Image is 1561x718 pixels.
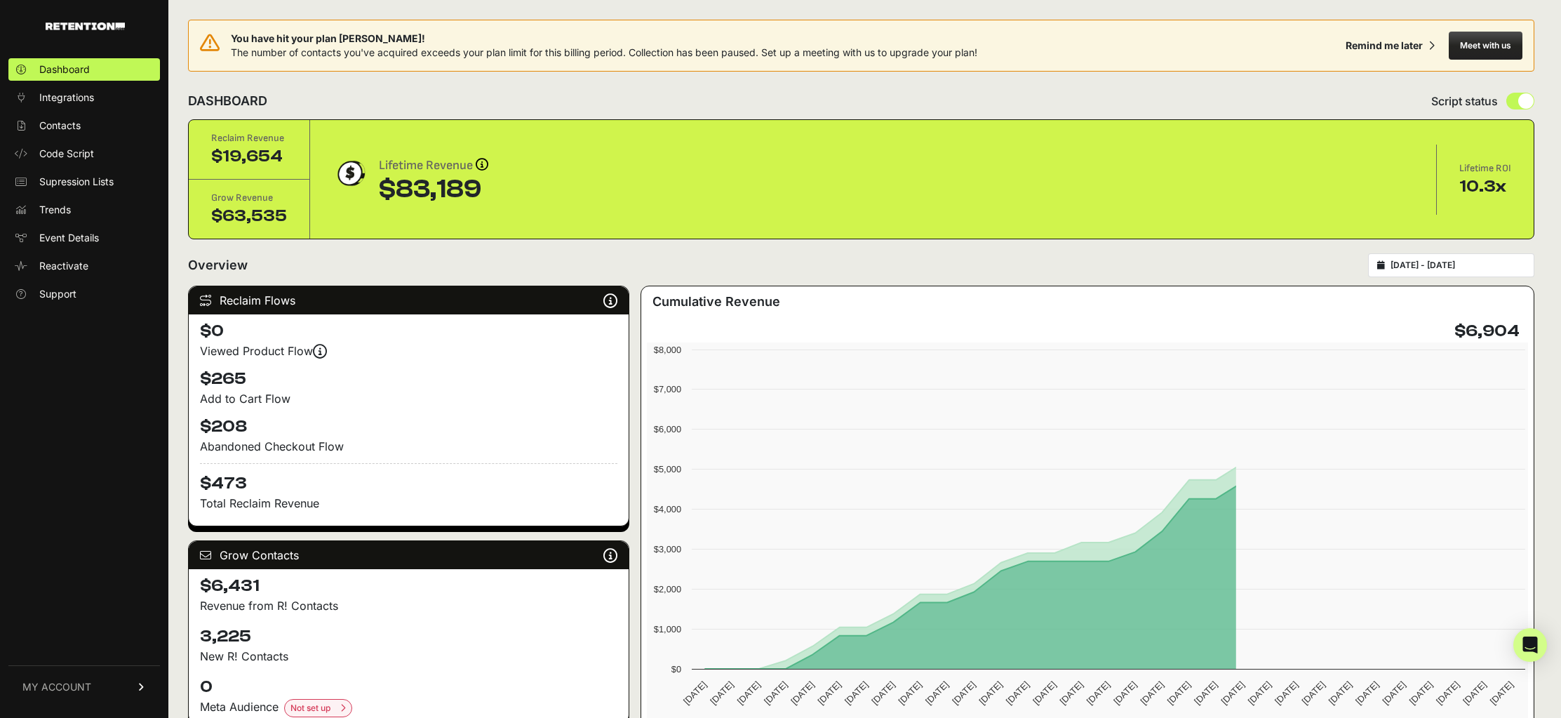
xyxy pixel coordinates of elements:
span: Reactivate [39,259,88,273]
img: dollar-coin-05c43ed7efb7bc0c12610022525b4bbbb207c7efeef5aecc26f025e68dcafac9.png [333,156,368,191]
h4: $208 [200,415,617,438]
text: [DATE] [1273,679,1300,707]
span: Dashboard [39,62,90,77]
a: Code Script [8,142,160,165]
a: Supression Lists [8,171,160,193]
text: [DATE] [1327,679,1354,707]
text: [DATE] [1299,679,1327,707]
text: [DATE] [1219,679,1246,707]
div: Grow Revenue [211,191,287,205]
text: $0 [671,664,681,674]
button: Remind me later [1340,33,1440,58]
div: Reclaim Flows [189,286,629,314]
div: Reclaim Revenue [211,131,287,145]
div: $19,654 [211,145,287,168]
text: [DATE] [1058,679,1085,707]
text: [DATE] [1380,679,1407,707]
text: [DATE] [1085,679,1112,707]
h2: DASHBOARD [188,91,267,111]
text: [DATE] [923,679,951,707]
h4: $6,431 [200,575,617,597]
text: [DATE] [1031,679,1058,707]
text: [DATE] [977,679,1005,707]
p: Revenue from R! Contacts [200,597,617,614]
text: [DATE] [950,679,977,707]
text: $7,000 [654,384,681,394]
text: [DATE] [735,679,763,707]
div: 10.3x [1459,175,1511,198]
text: $3,000 [654,544,681,554]
h4: $265 [200,368,617,390]
text: [DATE] [1407,679,1435,707]
div: Abandoned Checkout Flow [200,438,617,455]
a: Event Details [8,227,160,249]
span: You have hit your plan [PERSON_NAME]! [231,32,977,46]
text: $8,000 [654,345,681,355]
text: $6,000 [654,424,681,434]
div: Lifetime Revenue [379,156,488,175]
span: Trends [39,203,71,217]
text: [DATE] [1165,679,1193,707]
button: Meet with us [1449,32,1522,60]
text: [DATE] [1488,679,1515,707]
div: Add to Cart Flow [200,390,617,407]
div: $63,535 [211,205,287,227]
div: Meta Audience [200,698,617,717]
div: $83,189 [379,175,488,204]
h4: 0 [200,676,617,698]
text: [DATE] [681,679,709,707]
text: [DATE] [1192,679,1219,707]
div: Remind me later [1346,39,1423,53]
a: Reactivate [8,255,160,277]
a: MY ACCOUNT [8,665,160,708]
text: [DATE] [1246,679,1273,707]
h3: Cumulative Revenue [652,292,780,312]
text: [DATE] [1138,679,1165,707]
a: Trends [8,199,160,221]
text: [DATE] [789,679,816,707]
text: [DATE] [816,679,843,707]
span: Integrations [39,91,94,105]
div: Open Intercom Messenger [1513,628,1547,662]
text: [DATE] [869,679,897,707]
text: $1,000 [654,624,681,634]
text: [DATE] [1111,679,1139,707]
span: Supression Lists [39,175,114,189]
text: [DATE] [1004,679,1031,707]
span: The number of contacts you've acquired exceeds your plan limit for this billing period. Collectio... [231,46,977,58]
span: Event Details [39,231,99,245]
a: Integrations [8,86,160,109]
text: [DATE] [1434,679,1461,707]
h2: Overview [188,255,248,275]
h4: $6,904 [1454,320,1520,343]
p: New R! Contacts [200,648,617,665]
span: MY ACCOUNT [22,680,91,694]
h4: $0 [200,320,617,343]
text: [DATE] [1353,679,1381,707]
h4: $473 [200,463,617,495]
a: Dashboard [8,58,160,81]
p: Total Reclaim Revenue [200,495,617,512]
div: Lifetime ROI [1459,161,1511,175]
img: Retention.com [46,22,125,30]
text: [DATE] [708,679,735,707]
div: Viewed Product Flow [200,343,617,359]
span: Script status [1431,93,1498,109]
text: $2,000 [654,584,681,594]
text: [DATE] [762,679,789,707]
a: Support [8,283,160,305]
span: Contacts [39,119,81,133]
h4: 3,225 [200,625,617,648]
span: Code Script [39,147,94,161]
text: [DATE] [1461,679,1488,707]
div: Grow Contacts [189,541,629,569]
span: Support [39,287,76,301]
text: [DATE] [843,679,870,707]
text: $4,000 [654,504,681,514]
text: $5,000 [654,464,681,474]
text: [DATE] [897,679,924,707]
a: Contacts [8,114,160,137]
